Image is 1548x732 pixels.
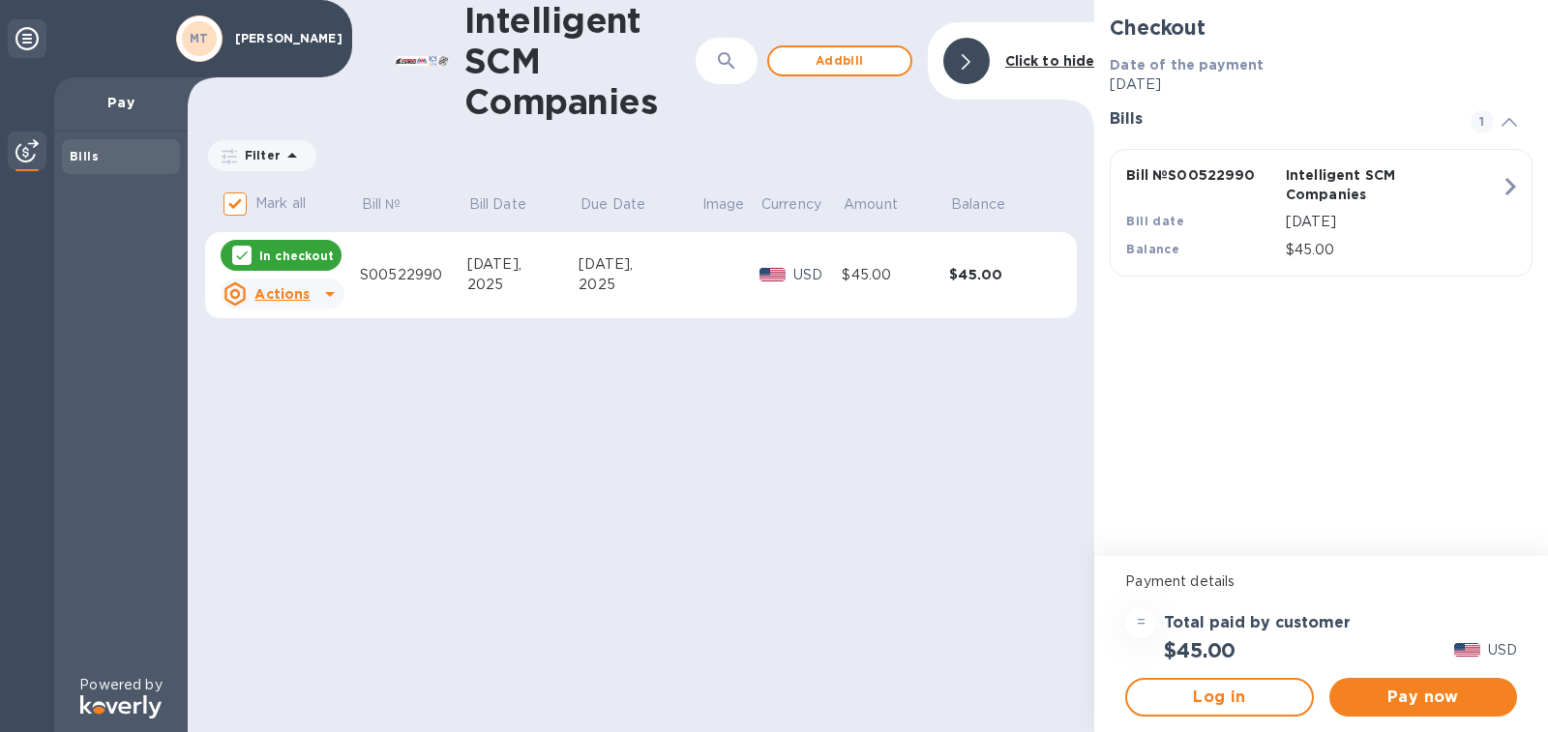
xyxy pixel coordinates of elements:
[785,49,895,73] span: Add bill
[759,268,786,281] img: USD
[79,675,162,695] p: Powered by
[1125,607,1156,638] div: =
[80,695,162,718] img: Logo
[1454,643,1480,657] img: USD
[254,286,310,302] u: Actions
[579,275,700,295] div: 2025
[1125,678,1313,717] button: Log in
[580,194,670,215] span: Due Date
[1126,214,1184,228] b: Bill date
[1126,242,1179,256] b: Balance
[1286,240,1501,260] p: $45.00
[949,265,1057,284] div: $45.00
[1110,57,1264,73] b: Date of the payment
[259,248,334,264] p: In checkout
[255,193,306,214] p: Mark all
[360,265,467,285] div: S00522990
[190,31,209,45] b: MT
[1286,212,1501,232] p: [DATE]
[1345,686,1502,709] span: Pay now
[842,265,949,285] div: $45.00
[580,194,645,215] p: Due Date
[767,45,912,76] button: Addbill
[467,275,579,295] div: 2025
[951,194,1005,215] p: Balance
[1471,110,1494,133] span: 1
[579,254,700,275] div: [DATE],
[1286,165,1437,204] p: Intelligent SCM Companies
[237,147,281,163] p: Filter
[362,194,402,215] p: Bill №
[1125,571,1517,592] p: Payment details
[1110,149,1533,277] button: Bill №S00522990Intelligent SCM CompaniesBill date[DATE]Balance$45.00
[844,194,898,215] p: Amount
[1110,110,1447,129] h3: Bills
[1143,686,1295,709] span: Log in
[467,254,579,275] div: [DATE],
[702,194,745,215] p: Image
[1005,53,1095,69] b: Click to hide
[235,32,332,45] p: [PERSON_NAME]
[844,194,923,215] span: Amount
[469,194,551,215] span: Bill Date
[469,194,526,215] p: Bill Date
[1110,74,1533,95] p: [DATE]
[951,194,1030,215] span: Balance
[1329,678,1517,717] button: Pay now
[1488,640,1517,660] p: USD
[1164,638,1235,662] h2: $45.00
[70,149,99,163] b: Bills
[1110,15,1533,40] h2: Checkout
[362,194,427,215] span: Bill №
[761,194,821,215] p: Currency
[1126,165,1277,185] p: Bill № S00522990
[793,265,843,285] p: USD
[1164,614,1351,632] h3: Total paid by customer
[70,93,172,112] p: Pay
